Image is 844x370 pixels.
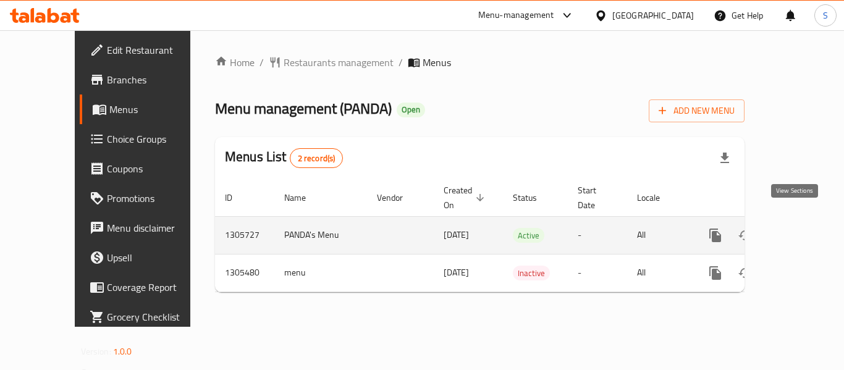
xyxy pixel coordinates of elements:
span: Branches [107,72,206,87]
table: enhanced table [215,179,829,292]
a: Coupons [80,154,216,183]
td: 1305480 [215,254,274,292]
td: 1305727 [215,216,274,254]
nav: breadcrumb [215,55,745,70]
span: Vendor [377,190,419,205]
h2: Menus List [225,148,343,168]
span: Open [397,104,425,115]
span: Coupons [107,161,206,176]
a: Menus [80,95,216,124]
td: All [627,254,691,292]
a: Edit Restaurant [80,35,216,65]
span: Name [284,190,322,205]
span: Upsell [107,250,206,265]
td: PANDA's Menu [274,216,367,254]
div: Menu-management [478,8,554,23]
span: Grocery Checklist [107,309,206,324]
span: Menu disclaimer [107,221,206,235]
div: Open [397,103,425,117]
span: Choice Groups [107,132,206,146]
button: Change Status [730,221,760,250]
a: Home [215,55,255,70]
span: Status [513,190,553,205]
td: menu [274,254,367,292]
li: / [260,55,264,70]
span: Menu management ( PANDA ) [215,95,392,122]
a: Choice Groups [80,124,216,154]
span: Menus [109,102,206,117]
li: / [399,55,403,70]
span: Inactive [513,266,550,280]
th: Actions [691,179,829,217]
span: Edit Restaurant [107,43,206,57]
span: Menus [423,55,451,70]
span: 2 record(s) [290,153,343,164]
span: [DATE] [444,264,469,280]
span: Start Date [578,183,612,212]
button: more [701,221,730,250]
span: [DATE] [444,227,469,243]
a: Grocery Checklist [80,302,216,332]
span: Coverage Report [107,280,206,295]
span: 1.0.0 [113,343,132,359]
span: Created On [444,183,488,212]
span: Restaurants management [284,55,394,70]
span: Active [513,229,544,243]
div: Export file [710,143,740,173]
div: Active [513,228,544,243]
button: Add New Menu [649,99,745,122]
td: - [568,216,627,254]
span: S [823,9,828,22]
a: Branches [80,65,216,95]
td: - [568,254,627,292]
a: Coverage Report [80,272,216,302]
a: Promotions [80,183,216,213]
div: [GEOGRAPHIC_DATA] [612,9,694,22]
span: ID [225,190,248,205]
div: Total records count [290,148,344,168]
span: Version: [81,343,111,359]
button: more [701,258,730,288]
td: All [627,216,691,254]
a: Upsell [80,243,216,272]
span: Promotions [107,191,206,206]
span: Add New Menu [659,103,735,119]
a: Restaurants management [269,55,394,70]
a: Menu disclaimer [80,213,216,243]
span: Locale [637,190,676,205]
